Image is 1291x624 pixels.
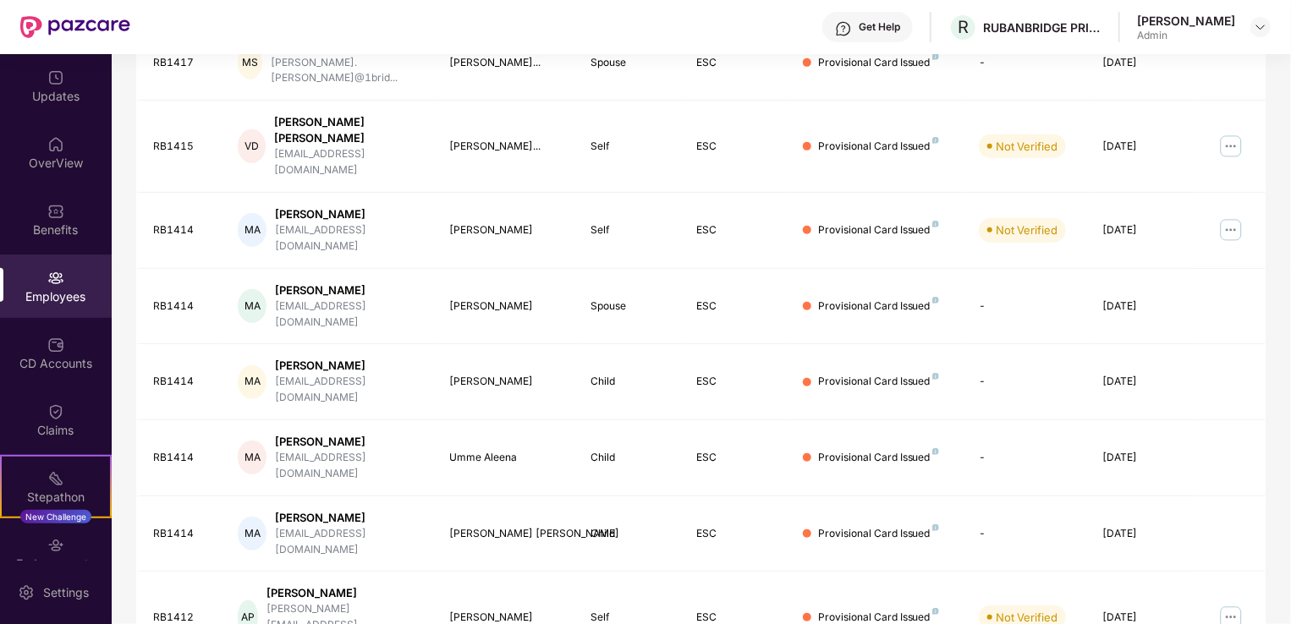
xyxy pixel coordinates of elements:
[932,373,939,380] img: svg+xml;base64,PHN2ZyB4bWxucz0iaHR0cDovL3d3dy53My5vcmcvMjAwMC9zdmciIHdpZHRoPSI4IiBoZWlnaHQ9IjgiIH...
[1254,20,1267,34] img: svg+xml;base64,PHN2ZyBpZD0iRHJvcGRvd24tMzJ4MzIiIHhtbG5zPSJodHRwOi8vd3d3LnczLm9yZy8yMDAwL3N2ZyIgd2...
[697,374,776,390] div: ESC
[818,374,939,390] div: Provisional Card Issued
[1102,298,1181,315] div: [DATE]
[697,139,776,155] div: ESC
[266,585,423,601] div: [PERSON_NAME]
[275,298,423,331] div: [EMAIL_ADDRESS][DOMAIN_NAME]
[153,374,211,390] div: RB1414
[275,450,423,482] div: [EMAIL_ADDRESS][DOMAIN_NAME]
[275,434,423,450] div: [PERSON_NAME]
[1217,216,1244,244] img: manageButton
[153,139,211,155] div: RB1415
[697,298,776,315] div: ESC
[18,584,35,601] img: svg+xml;base64,PHN2ZyBpZD0iU2V0dGluZy0yMHgyMCIgeG1sbnM9Imh0dHA6Ly93d3cudzMub3JnLzIwMDAvc3ZnIiB3aW...
[818,450,939,466] div: Provisional Card Issued
[1137,13,1235,29] div: [PERSON_NAME]
[818,139,939,155] div: Provisional Card Issued
[153,298,211,315] div: RB1414
[697,222,776,238] div: ESC
[835,20,852,37] img: svg+xml;base64,PHN2ZyBpZD0iSGVscC0zMngzMiIgeG1sbnM9Imh0dHA6Ly93d3cudzMub3JnLzIwMDAvc3ZnIiB3aWR0aD...
[591,139,669,155] div: Self
[958,17,969,37] span: R
[450,139,564,155] div: [PERSON_NAME]...
[965,496,1089,572] td: -
[983,19,1101,36] div: RUBANBRIDGE PRIVATE LIMITED
[153,55,211,71] div: RB1417
[275,374,423,406] div: [EMAIL_ADDRESS][DOMAIN_NAME]
[818,222,939,238] div: Provisional Card Issued
[591,222,669,238] div: Self
[238,289,266,323] div: MA
[818,55,939,71] div: Provisional Card Issued
[1102,526,1181,542] div: [DATE]
[275,526,423,558] div: [EMAIL_ADDRESS][DOMAIN_NAME]
[996,138,1058,155] div: Not Verified
[591,450,669,466] div: Child
[153,450,211,466] div: RB1414
[1102,222,1181,238] div: [DATE]
[1217,133,1244,160] img: manageButton
[238,129,265,163] div: VD
[1102,139,1181,155] div: [DATE]
[932,53,939,60] img: svg+xml;base64,PHN2ZyB4bWxucz0iaHR0cDovL3d3dy53My5vcmcvMjAwMC9zdmciIHdpZHRoPSI4IiBoZWlnaHQ9IjgiIH...
[996,222,1058,238] div: Not Verified
[20,16,130,38] img: New Pazcare Logo
[859,20,900,34] div: Get Help
[275,510,423,526] div: [PERSON_NAME]
[450,222,564,238] div: [PERSON_NAME]
[47,403,64,420] img: svg+xml;base64,PHN2ZyBpZD0iQ2xhaW0iIHhtbG5zPSJodHRwOi8vd3d3LnczLm9yZy8yMDAwL3N2ZyIgd2lkdGg9IjIwIi...
[238,365,266,399] div: MA
[697,55,776,71] div: ESC
[275,282,423,298] div: [PERSON_NAME]
[47,270,64,287] img: svg+xml;base64,PHN2ZyBpZD0iRW1wbG95ZWVzIiB4bWxucz0iaHR0cDovL3d3dy53My5vcmcvMjAwMC9zdmciIHdpZHRoPS...
[1137,29,1235,42] div: Admin
[965,420,1089,496] td: -
[591,374,669,390] div: Child
[932,608,939,615] img: svg+xml;base64,PHN2ZyB4bWxucz0iaHR0cDovL3d3dy53My5vcmcvMjAwMC9zdmciIHdpZHRoPSI4IiBoZWlnaHQ9IjgiIH...
[38,584,94,601] div: Settings
[153,526,211,542] div: RB1414
[238,46,262,79] div: MS
[20,510,91,523] div: New Challenge
[932,448,939,455] img: svg+xml;base64,PHN2ZyB4bWxucz0iaHR0cDovL3d3dy53My5vcmcvMjAwMC9zdmciIHdpZHRoPSI4IiBoZWlnaHQ9IjgiIH...
[153,222,211,238] div: RB1414
[591,55,669,71] div: Spouse
[1102,55,1181,71] div: [DATE]
[275,222,423,255] div: [EMAIL_ADDRESS][DOMAIN_NAME]
[238,213,266,247] div: MA
[47,337,64,353] img: svg+xml;base64,PHN2ZyBpZD0iQ0RfQWNjb3VudHMiIGRhdGEtbmFtZT0iQ0QgQWNjb3VudHMiIHhtbG5zPSJodHRwOi8vd3...
[591,298,669,315] div: Spouse
[450,298,564,315] div: [PERSON_NAME]
[450,450,564,466] div: Umme Aleena
[965,25,1089,101] td: -
[965,269,1089,345] td: -
[450,374,564,390] div: [PERSON_NAME]
[591,526,669,542] div: Child
[450,526,564,542] div: [PERSON_NAME] [PERSON_NAME]
[47,470,64,487] img: svg+xml;base64,PHN2ZyB4bWxucz0iaHR0cDovL3d3dy53My5vcmcvMjAwMC9zdmciIHdpZHRoPSIyMSIgaGVpZ2h0PSIyMC...
[818,526,939,542] div: Provisional Card Issued
[47,136,64,153] img: svg+xml;base64,PHN2ZyBpZD0iSG9tZSIgeG1sbnM9Imh0dHA6Ly93d3cudzMub3JnLzIwMDAvc3ZnIiB3aWR0aD0iMjAiIG...
[932,137,939,144] img: svg+xml;base64,PHN2ZyB4bWxucz0iaHR0cDovL3d3dy53My5vcmcvMjAwMC9zdmciIHdpZHRoPSI4IiBoZWlnaHQ9IjgiIH...
[932,524,939,531] img: svg+xml;base64,PHN2ZyB4bWxucz0iaHR0cDovL3d3dy53My5vcmcvMjAwMC9zdmciIHdpZHRoPSI4IiBoZWlnaHQ9IjgiIH...
[697,526,776,542] div: ESC
[274,146,423,178] div: [EMAIL_ADDRESS][DOMAIN_NAME]
[238,441,266,474] div: MA
[450,55,564,71] div: [PERSON_NAME]...
[1102,450,1181,466] div: [DATE]
[2,489,110,506] div: Stepathon
[271,55,423,87] div: [PERSON_NAME].[PERSON_NAME]@1brid...
[274,114,423,146] div: [PERSON_NAME] [PERSON_NAME]
[932,221,939,227] img: svg+xml;base64,PHN2ZyB4bWxucz0iaHR0cDovL3d3dy53My5vcmcvMjAwMC9zdmciIHdpZHRoPSI4IiBoZWlnaHQ9IjgiIH...
[47,537,64,554] img: svg+xml;base64,PHN2ZyBpZD0iRW5kb3JzZW1lbnRzIiB4bWxucz0iaHR0cDovL3d3dy53My5vcmcvMjAwMC9zdmciIHdpZH...
[275,206,423,222] div: [PERSON_NAME]
[965,344,1089,420] td: -
[697,450,776,466] div: ESC
[932,297,939,304] img: svg+xml;base64,PHN2ZyB4bWxucz0iaHR0cDovL3d3dy53My5vcmcvMjAwMC9zdmciIHdpZHRoPSI4IiBoZWlnaHQ9IjgiIH...
[1102,374,1181,390] div: [DATE]
[818,298,939,315] div: Provisional Card Issued
[275,358,423,374] div: [PERSON_NAME]
[47,69,64,86] img: svg+xml;base64,PHN2ZyBpZD0iVXBkYXRlZCIgeG1sbnM9Imh0dHA6Ly93d3cudzMub3JnLzIwMDAvc3ZnIiB3aWR0aD0iMj...
[238,517,266,550] div: MA
[47,203,64,220] img: svg+xml;base64,PHN2ZyBpZD0iQmVuZWZpdHMiIHhtbG5zPSJodHRwOi8vd3d3LnczLm9yZy8yMDAwL3N2ZyIgd2lkdGg9Ij...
